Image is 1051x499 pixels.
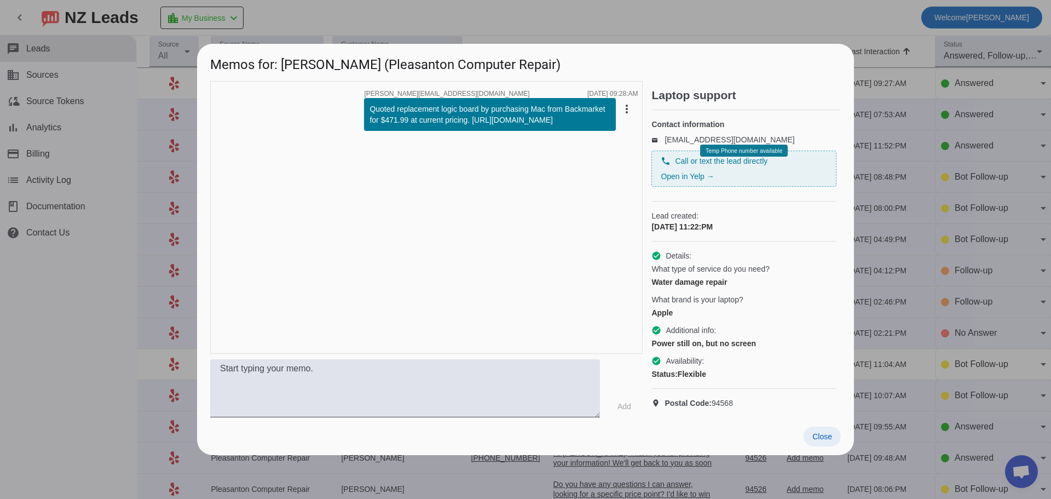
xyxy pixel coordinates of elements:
[651,325,661,335] mat-icon: check_circle
[651,263,770,274] span: What type of service do you need?
[651,338,836,349] div: Power still on, but no screen
[364,90,529,97] span: [PERSON_NAME][EMAIL_ADDRESS][DOMAIN_NAME]
[651,137,665,142] mat-icon: email
[651,277,836,288] div: Water damage repair
[651,210,836,221] span: Lead created:
[651,370,677,378] strong: Status:
[620,102,633,116] mat-icon: more_vert
[665,398,733,409] span: 94568
[616,98,638,120] button: Message actions
[197,44,854,81] h1: Memos for: [PERSON_NAME] (Pleasanton Computer Repair)
[651,119,836,130] h4: Contact information
[666,250,691,261] span: Details:
[661,156,671,166] mat-icon: phone
[666,325,716,336] span: Additional info:
[587,90,638,97] div: [DATE] 09:28:AM
[651,307,836,318] div: Apple
[661,172,714,181] a: Open in Yelp →
[369,104,610,125] div: Quoted replacement logic board by purchasing Mac from Backmarket for $471.99 at current pricing. ...
[651,369,836,380] div: Flexible
[651,356,661,366] mat-icon: check_circle
[651,399,665,408] mat-icon: location_on
[665,135,794,144] a: [EMAIL_ADDRESS][DOMAIN_NAME]
[651,90,841,101] h2: Laptop support
[666,355,704,366] span: Availability:
[804,427,841,446] button: Close
[675,156,767,167] span: Call or text the lead directly
[651,251,661,261] mat-icon: check_circle
[812,432,832,441] span: Close
[706,148,782,154] span: Temp Phone number available
[651,294,743,305] span: What brand is your laptop?
[651,221,836,232] div: [DATE] 11:22:PM
[665,399,712,408] strong: Postal Code:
